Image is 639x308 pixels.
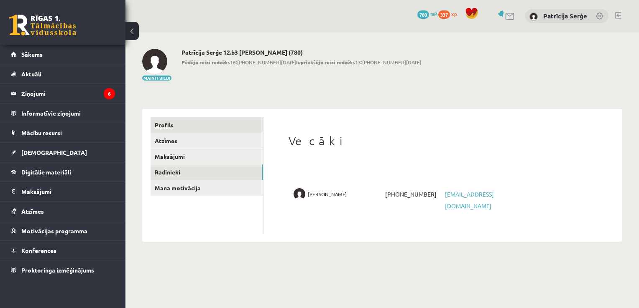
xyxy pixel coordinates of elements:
a: Atzīmes [11,202,115,221]
b: Pēdējo reizi redzēts [181,59,230,66]
a: Motivācijas programma [11,221,115,240]
legend: Ziņojumi [21,84,115,103]
a: Profils [151,117,263,133]
span: Motivācijas programma [21,227,87,235]
a: Informatīvie ziņojumi [11,104,115,123]
a: [DEMOGRAPHIC_DATA] [11,143,115,162]
a: Mācību resursi [11,123,115,142]
span: Sākums [21,50,43,58]
img: Normunds Serģis [294,188,305,200]
a: Proktoringa izmēģinājums [11,260,115,280]
span: xp [451,10,457,17]
a: Maksājumi [11,182,115,201]
legend: Maksājumi [21,182,115,201]
span: Konferences [21,247,56,254]
a: 337 xp [438,10,461,17]
span: Mācību resursi [21,129,62,136]
span: Atzīmes [21,207,44,215]
span: [PERSON_NAME] [308,188,347,200]
i: 6 [104,88,115,99]
img: Patrīcija Serģe [142,49,167,74]
span: Proktoringa izmēģinājums [21,266,94,274]
b: Iepriekšējo reizi redzēts [296,59,355,66]
h2: Patrīcija Serģe 12.b3 [PERSON_NAME] (780) [181,49,421,56]
span: Aktuāli [21,70,41,78]
img: Patrīcija Serģe [529,13,538,21]
a: Sākums [11,45,115,64]
legend: Informatīvie ziņojumi [21,104,115,123]
span: 16:[PHONE_NUMBER][DATE] 13:[PHONE_NUMBER][DATE] [181,58,421,66]
span: Digitālie materiāli [21,168,71,176]
a: Aktuāli [11,64,115,83]
a: 780 mP [417,10,437,17]
a: [EMAIL_ADDRESS][DOMAIN_NAME] [445,190,494,210]
span: mP [430,10,437,17]
a: Maksājumi [151,149,263,164]
span: [DEMOGRAPHIC_DATA] [21,149,87,156]
a: Atzīmes [151,133,263,149]
a: Ziņojumi6 [11,84,115,103]
h1: Vecāki [289,134,597,148]
a: Digitālie materiāli [11,162,115,182]
span: 780 [417,10,429,19]
a: Konferences [11,241,115,260]
a: Rīgas 1. Tālmācības vidusskola [9,15,76,35]
span: 337 [438,10,450,19]
a: Mana motivācija [151,180,263,196]
a: Radinieki [151,164,263,180]
span: [PHONE_NUMBER] [383,188,443,200]
button: Mainīt bildi [142,76,171,81]
a: Patrīcija Serģe [543,12,587,20]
